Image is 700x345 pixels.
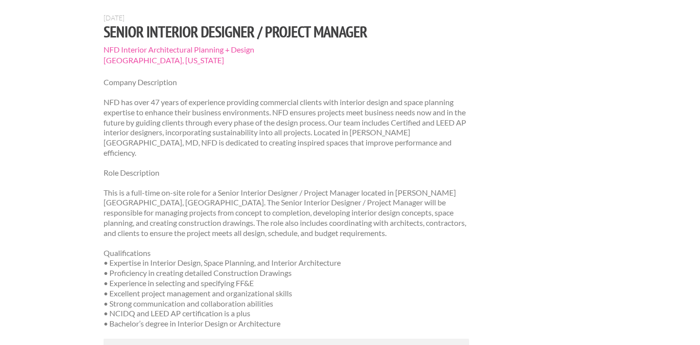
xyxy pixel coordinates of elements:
p: Company Description [104,77,470,88]
p: Qualifications • Expertise in Interior Design, Space Planning, and Interior Architecture • Profic... [104,248,470,329]
span: NFD Interior Architectural Planning + Design [104,44,470,55]
h1: Senior Interior Designer / Project Manager [104,23,470,40]
span: [DATE] [104,14,124,22]
p: This is a full-time on-site role for a Senior Interior Designer / Project Manager located in [PER... [104,188,470,238]
span: [GEOGRAPHIC_DATA], [US_STATE] [104,55,470,66]
p: NFD has over 47 years of experience providing commercial clients with interior design and space p... [104,97,470,158]
p: Role Description [104,168,470,178]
